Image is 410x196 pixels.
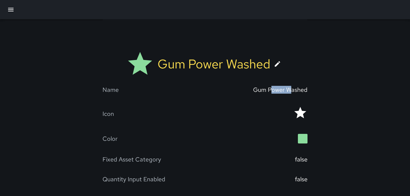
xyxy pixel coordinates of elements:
[102,175,165,183] div: Quantity Input Enabled
[102,86,119,94] div: Name
[158,56,270,72] div: Gum Power Washed
[295,175,307,183] div: false
[253,86,307,94] div: Gum Power Washed
[295,155,307,163] div: false
[102,110,114,118] div: Icon
[102,135,118,143] div: Color
[102,155,161,163] div: Fixed Asset Category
